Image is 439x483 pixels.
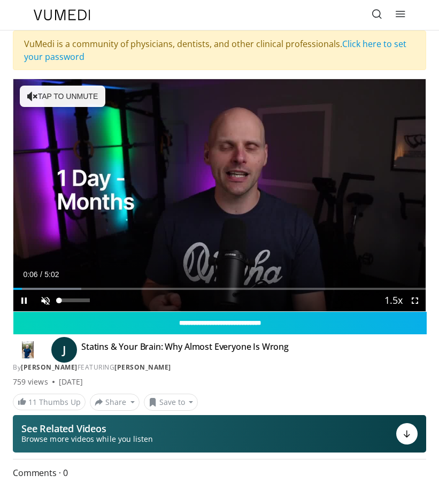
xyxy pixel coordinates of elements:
span: / [40,270,42,279]
img: Dr. Jordan Rennicke [13,341,43,358]
button: Playback Rate [383,290,404,311]
button: Share [90,394,140,411]
button: Fullscreen [404,290,426,311]
h4: Statins & Your Brain: Why Almost Everyone Is Wrong [81,341,289,358]
div: Volume Level [59,298,89,302]
a: [PERSON_NAME] [21,363,78,372]
button: Pause [13,290,35,311]
span: Browse more videos while you listen [21,434,153,444]
a: J [51,337,77,363]
span: 5:02 [44,270,59,279]
a: 11 Thumbs Up [13,394,86,410]
button: Save to [144,394,198,411]
p: See Related Videos [21,423,153,434]
div: Progress Bar [13,288,426,290]
div: VuMedi is a community of physicians, dentists, and other clinical professionals. [13,30,426,70]
span: 0:06 [23,270,37,279]
span: 11 [28,397,37,407]
video-js: Video Player [13,79,426,311]
button: Unmute [35,290,56,311]
button: See Related Videos Browse more videos while you listen [13,415,426,453]
div: [DATE] [59,377,83,387]
span: Comments 0 [13,466,426,480]
div: By FEATURING [13,363,426,372]
span: 759 views [13,377,48,387]
img: VuMedi Logo [34,10,90,20]
button: Tap to unmute [20,86,105,107]
a: [PERSON_NAME] [114,363,171,372]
